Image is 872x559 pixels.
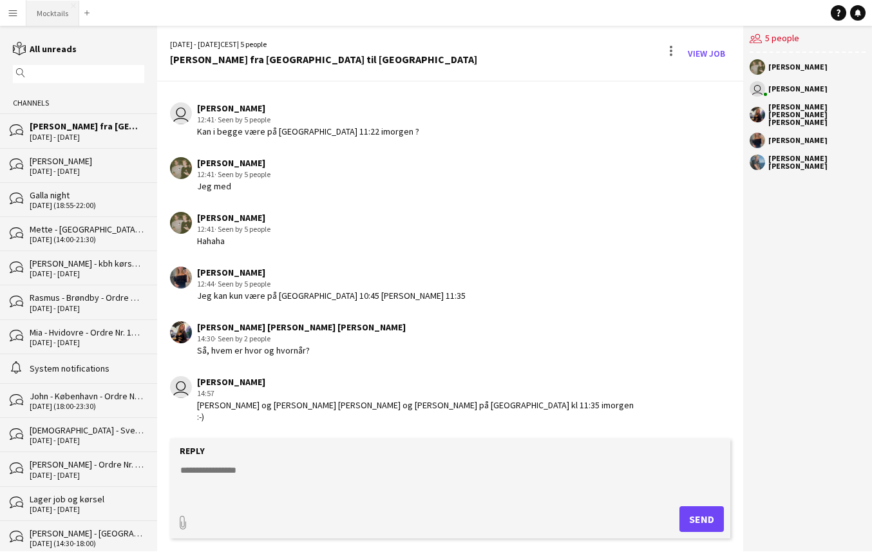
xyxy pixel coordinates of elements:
div: [DATE] (14:00-21:30) [30,235,144,244]
div: 14:57 [197,388,639,399]
div: Så, hvem er hvor og hvornår? [197,345,406,356]
div: [DATE] - [DATE] [30,269,144,278]
div: [DATE] - [DATE] [30,338,144,347]
div: 12:41 [197,114,419,126]
div: [DATE] - [DATE] [30,436,144,445]
div: 5 people [750,26,866,53]
div: Rasmus - Brøndby - Ordre Nr. 16259 [30,292,144,303]
div: [PERSON_NAME] [197,267,466,278]
div: 12:44 [197,278,466,290]
a: View Job [683,43,730,64]
div: [DATE] - [DATE] [30,167,144,176]
div: System notifications [30,363,144,374]
div: [PERSON_NAME] [PERSON_NAME] [PERSON_NAME] [768,103,866,126]
span: · Seen by 5 people [214,279,270,289]
span: CEST [220,39,237,49]
span: · Seen by 5 people [214,169,270,179]
div: [PERSON_NAME] - Ordre Nr. 15128 [30,459,144,470]
div: [PERSON_NAME] [197,376,639,388]
div: [DATE] - [DATE] [30,133,144,142]
div: [PERSON_NAME] [768,137,828,144]
div: Jeg med [197,180,270,192]
div: [PERSON_NAME] [197,157,270,169]
label: Reply [180,445,205,457]
button: Mocktails [26,1,79,26]
div: [PERSON_NAME] - kbh kørsel til location - Ordre Nr. 15871 [30,258,144,269]
div: [DATE] - [DATE] [30,471,144,480]
div: [DATE] - [DATE] | 5 people [170,39,477,50]
span: · Seen by 2 people [214,334,270,343]
div: [DATE] (14:30-18:00) [30,539,144,548]
div: Mia - Hvidovre - Ordre Nr. 16370 [30,327,144,338]
div: [PERSON_NAME] - [GEOGRAPHIC_DATA] - Ordre Nr. 15889 [30,527,144,539]
div: [DATE] (18:55-22:00) [30,201,144,210]
div: [DEMOGRAPHIC_DATA] - Svendborg - Ordre Nr. 12836 [30,424,144,436]
div: Galla night [30,189,144,201]
div: Mette - [GEOGRAPHIC_DATA] - Ordre Nr. 16298 [30,223,144,235]
div: Kan i begge være på [GEOGRAPHIC_DATA] 11:22 imorgen ? [197,126,419,137]
div: [PERSON_NAME] [PERSON_NAME] [768,155,866,170]
span: · Seen by 5 people [214,115,270,124]
div: [PERSON_NAME] [197,212,270,223]
div: [PERSON_NAME] [768,63,828,71]
div: Hahaha [197,235,270,247]
div: 14:30 [197,333,406,345]
span: · Seen by 5 people [214,224,270,234]
div: [DATE] (18:00-23:30) [30,402,144,411]
div: [PERSON_NAME] fra [GEOGRAPHIC_DATA] til [GEOGRAPHIC_DATA] [170,53,477,65]
div: [PERSON_NAME] og [PERSON_NAME] [PERSON_NAME] og [PERSON_NAME] på [GEOGRAPHIC_DATA] kl 11:35 imorg... [197,399,639,422]
div: [PERSON_NAME] [768,85,828,93]
div: Jeg kan kun være på [GEOGRAPHIC_DATA] 10:45 [PERSON_NAME] 11:35 [197,290,466,301]
div: [PERSON_NAME] [30,155,144,167]
div: [DATE] - [DATE] [30,505,144,514]
div: [PERSON_NAME] [PERSON_NAME] [PERSON_NAME] [197,321,406,333]
div: John - København - Ordre Nr. 14995 [30,390,144,402]
div: Lager job og kørsel [30,493,144,505]
a: All unreads [13,43,77,55]
div: 12:41 [197,223,270,235]
button: Send [679,506,724,532]
div: [PERSON_NAME] fra [GEOGRAPHIC_DATA] til [GEOGRAPHIC_DATA] [30,120,144,132]
div: 12:41 [197,169,270,180]
div: [DATE] - [DATE] [30,304,144,313]
div: [PERSON_NAME] [197,102,419,114]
